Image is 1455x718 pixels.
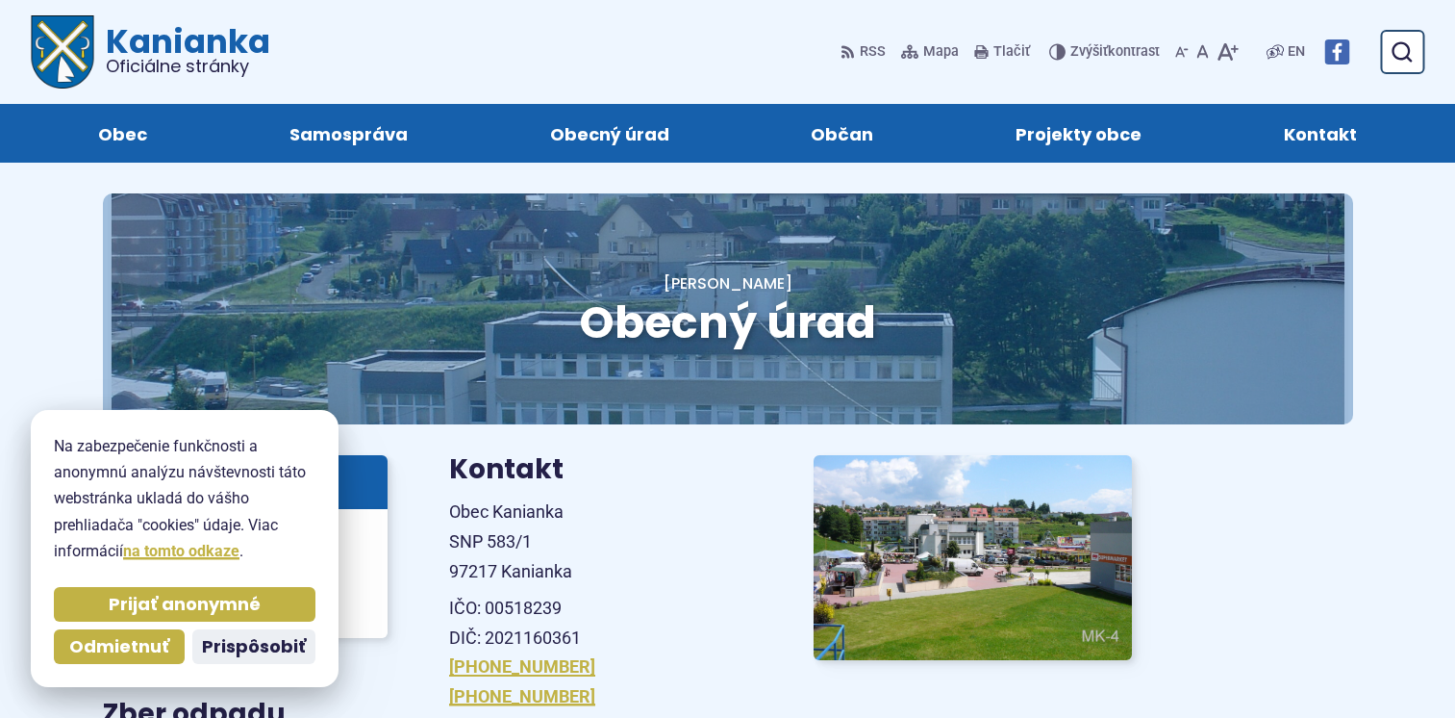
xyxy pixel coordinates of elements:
a: Obecný úrad [498,104,721,163]
span: Mapa [923,40,959,64]
a: Samospráva [238,104,460,163]
span: Obecný úrad [579,292,876,353]
span: Samospráva [289,104,408,163]
span: Kanianka [94,25,270,75]
span: Občan [811,104,873,163]
a: Občan [760,104,926,163]
a: na tomto odkaze [123,542,239,560]
span: Obec Kanianka SNP 583/1 97217 Kanianka [449,501,572,580]
a: Obec [46,104,199,163]
span: kontrast [1070,44,1160,61]
button: Prispôsobiť [192,629,315,664]
a: [PHONE_NUMBER] [449,686,595,706]
h3: Kontakt [449,455,767,485]
a: Mapa [897,32,963,72]
a: [PERSON_NAME] [664,272,792,295]
span: EN [1288,40,1305,64]
a: RSS [840,32,890,72]
p: IČO: 00518239 DIČ: 2021160361 [449,594,767,653]
p: Na zabezpečenie funkčnosti a anonymnú analýzu návštevnosti táto webstránka ukladá do vášho prehli... [54,433,315,564]
span: Kontakt [1284,104,1357,163]
span: Zvýšiť [1070,43,1108,60]
span: Tlačiť [993,44,1030,61]
button: Tlačiť [970,32,1034,72]
button: Zväčšiť veľkosť písma [1213,32,1242,72]
button: Zvýšiťkontrast [1049,32,1164,72]
a: EN [1284,40,1309,64]
span: Obec [98,104,147,163]
a: Kontakt [1232,104,1409,163]
img: Prejsť na Facebook stránku [1324,39,1349,64]
button: Odmietnuť [54,629,185,664]
a: Logo Kanianka, prejsť na domovskú stránku. [31,15,270,89]
span: Prispôsobiť [202,636,306,658]
button: Zmenšiť veľkosť písma [1171,32,1192,72]
span: Projekty obce [1016,104,1141,163]
span: Prijať anonymné [109,594,261,616]
button: Nastaviť pôvodnú veľkosť písma [1192,32,1213,72]
span: RSS [860,40,886,64]
button: Prijať anonymné [54,587,315,622]
span: Odmietnuť [69,636,169,658]
span: Oficiálne stránky [106,58,270,75]
img: Prejsť na domovskú stránku [31,15,94,89]
a: Projekty obce [964,104,1193,163]
a: [PHONE_NUMBER] [449,656,595,677]
span: Obecný úrad [550,104,669,163]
